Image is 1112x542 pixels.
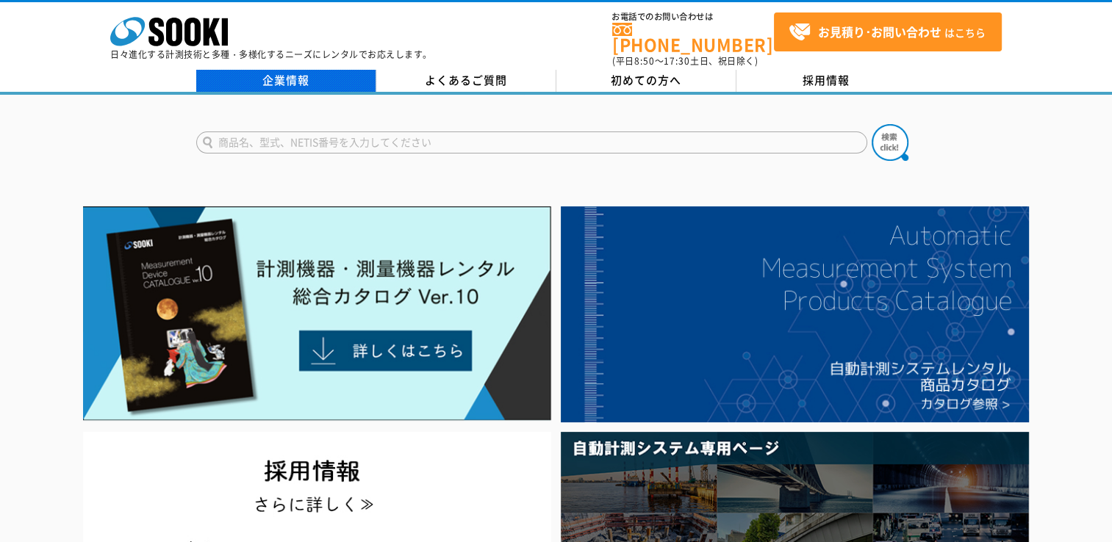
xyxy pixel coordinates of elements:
span: (平日 ～ 土日、祝日除く) [612,54,758,68]
a: よくあるご質問 [376,70,556,92]
a: [PHONE_NUMBER] [612,23,774,53]
img: btn_search.png [872,124,908,161]
a: 採用情報 [736,70,916,92]
strong: お見積り･お問い合わせ [818,23,941,40]
a: お見積り･お問い合わせはこちら [774,12,1002,51]
span: お電話でのお問い合わせは [612,12,774,21]
span: 初めての方へ [611,72,681,88]
span: はこちら [789,21,986,43]
input: 商品名、型式、NETIS番号を入力してください [196,131,867,153]
span: 17:30 [664,54,690,68]
span: 8:50 [634,54,655,68]
img: Catalog Ver10 [83,206,551,421]
a: 企業情報 [196,70,376,92]
img: 自動計測システムカタログ [561,206,1029,422]
p: 日々進化する計測技術と多種・多様化するニーズにレンタルでお応えします。 [110,50,432,59]
a: 初めての方へ [556,70,736,92]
